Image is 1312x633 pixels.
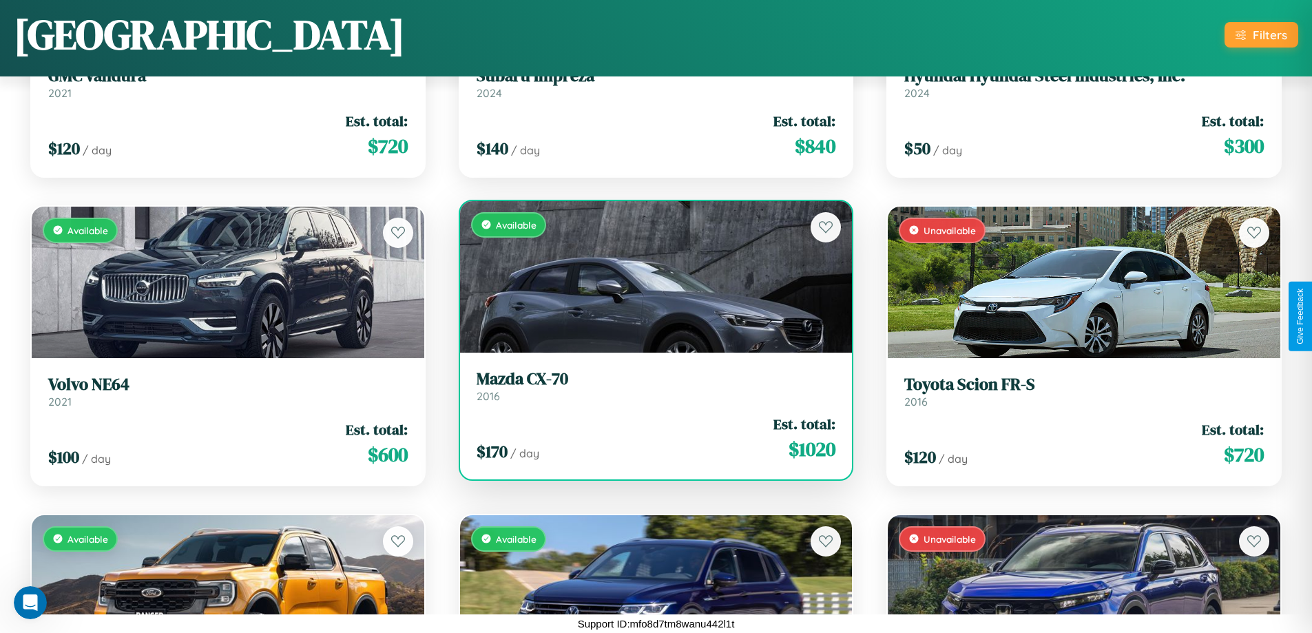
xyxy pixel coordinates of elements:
[795,132,835,160] span: $ 840
[904,137,930,160] span: $ 50
[83,143,112,157] span: / day
[477,389,500,403] span: 2016
[904,66,1264,86] h3: Hyundai Hyundai Steel Industries, Inc.
[904,446,936,468] span: $ 120
[14,6,405,63] h1: [GEOGRAPHIC_DATA]
[904,395,928,408] span: 2016
[1253,28,1287,42] div: Filters
[1224,441,1264,468] span: $ 720
[924,533,976,545] span: Unavailable
[510,446,539,460] span: / day
[368,132,408,160] span: $ 720
[578,614,735,633] p: Support ID: mfo8d7tm8wanu442l1t
[48,86,72,100] span: 2021
[477,66,836,86] h3: Subaru Impreza
[48,446,79,468] span: $ 100
[904,86,930,100] span: 2024
[496,219,537,231] span: Available
[496,533,537,545] span: Available
[14,586,47,619] iframe: Intercom live chat
[904,375,1264,395] h3: Toyota Scion FR-S
[477,369,836,403] a: Mazda CX-702016
[1225,22,1298,48] button: Filters
[904,66,1264,100] a: Hyundai Hyundai Steel Industries, Inc.2024
[477,66,836,100] a: Subaru Impreza2024
[477,137,508,160] span: $ 140
[477,369,836,389] h3: Mazda CX-70
[511,143,540,157] span: / day
[48,375,408,395] h3: Volvo NE64
[477,86,502,100] span: 2024
[904,375,1264,408] a: Toyota Scion FR-S2016
[67,533,108,545] span: Available
[773,111,835,131] span: Est. total:
[48,375,408,408] a: Volvo NE642021
[67,225,108,236] span: Available
[1202,419,1264,439] span: Est. total:
[773,414,835,434] span: Est. total:
[933,143,962,157] span: / day
[789,435,835,463] span: $ 1020
[346,419,408,439] span: Est. total:
[1295,289,1305,344] div: Give Feedback
[1224,132,1264,160] span: $ 300
[48,66,408,100] a: GMC Vandura2021
[82,452,111,466] span: / day
[1202,111,1264,131] span: Est. total:
[48,395,72,408] span: 2021
[477,440,508,463] span: $ 170
[48,66,408,86] h3: GMC Vandura
[924,225,976,236] span: Unavailable
[346,111,408,131] span: Est. total:
[939,452,968,466] span: / day
[368,441,408,468] span: $ 600
[48,137,80,160] span: $ 120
